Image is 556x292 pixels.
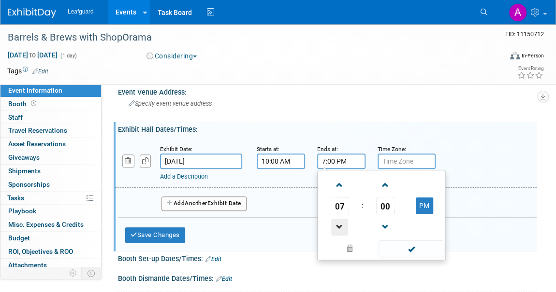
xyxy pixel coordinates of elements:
[317,153,366,169] input: End Time
[205,256,221,263] a: Edit
[0,259,101,272] a: Attachments
[118,85,537,97] div: Event Venue Address:
[125,227,185,243] button: Save Changes
[0,151,101,164] a: Giveaways
[376,197,395,214] span: Pick Minute
[0,192,101,205] a: Tasks
[7,66,48,76] td: Tags
[8,8,56,18] img: ExhibitDay
[82,267,102,279] td: Toggle Event Tabs
[185,200,207,207] span: Another
[143,51,201,61] button: Considering
[216,276,232,282] a: Edit
[7,194,24,202] span: Tasks
[317,146,338,153] small: Ends at:
[320,242,380,256] a: Clear selection
[505,30,544,38] span: Event ID: 11150712
[0,138,101,151] a: Asset Reservations
[59,53,77,59] span: (1 day)
[8,248,73,255] span: ROI, Objectives & ROO
[8,140,66,148] span: Asset Reservations
[68,8,94,15] span: Leafguard
[8,126,67,134] span: Travel Reservations
[8,153,40,161] span: Giveaways
[378,153,436,169] input: Time Zone
[8,181,50,188] span: Sponsorships
[8,167,41,175] span: Shipments
[509,3,527,22] img: Arlene Duncan
[0,218,101,231] a: Misc. Expenses & Credits
[257,146,279,153] small: Starts at:
[378,243,445,256] a: Done
[378,146,406,153] small: Time Zone:
[118,251,537,264] div: Booth Set-up Dates/Times:
[0,178,101,191] a: Sponsorships
[0,232,101,245] a: Budget
[160,173,208,180] a: Add a Description
[0,84,101,97] a: Event Information
[8,261,47,269] span: Attachments
[8,221,84,228] span: Misc. Expenses & Credits
[29,100,38,107] span: Booth not reserved yet
[521,52,544,59] div: In-Person
[7,51,58,59] span: [DATE] [DATE]
[161,196,247,211] button: AddAnotherExhibit Date
[65,267,82,279] td: Personalize Event Tab Strip
[517,66,543,71] div: Event Rating
[0,245,101,258] a: ROI, Objectives & ROO
[129,100,212,107] span: Specify event venue address
[416,197,433,214] button: PM
[360,197,365,214] td: :
[8,207,36,215] span: Playbook
[8,234,30,242] span: Budget
[160,153,242,169] input: Date
[32,68,48,75] a: Edit
[0,111,101,124] a: Staff
[0,124,101,137] a: Travel Reservations
[8,113,23,121] span: Staff
[0,165,101,178] a: Shipments
[8,86,62,94] span: Event Information
[160,146,192,153] small: Exhibit Date:
[118,271,537,284] div: Booth Dismantle Dates/Times:
[0,205,101,218] a: Playbook
[4,29,491,46] div: Barrels & Brews with ShopOrama
[376,172,395,197] a: Increment Minute
[257,153,305,169] input: Start Time
[0,97,101,111] a: Booth
[28,51,37,59] span: to
[331,172,349,197] a: Increment Hour
[510,52,520,59] img: Format-Inperson.png
[8,100,38,108] span: Booth
[331,214,349,239] a: Decrement Hour
[461,50,544,65] div: Event Format
[331,197,349,214] span: Pick Hour
[376,214,395,239] a: Decrement Minute
[118,122,537,134] div: Exhibit Hall Dates/Times:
